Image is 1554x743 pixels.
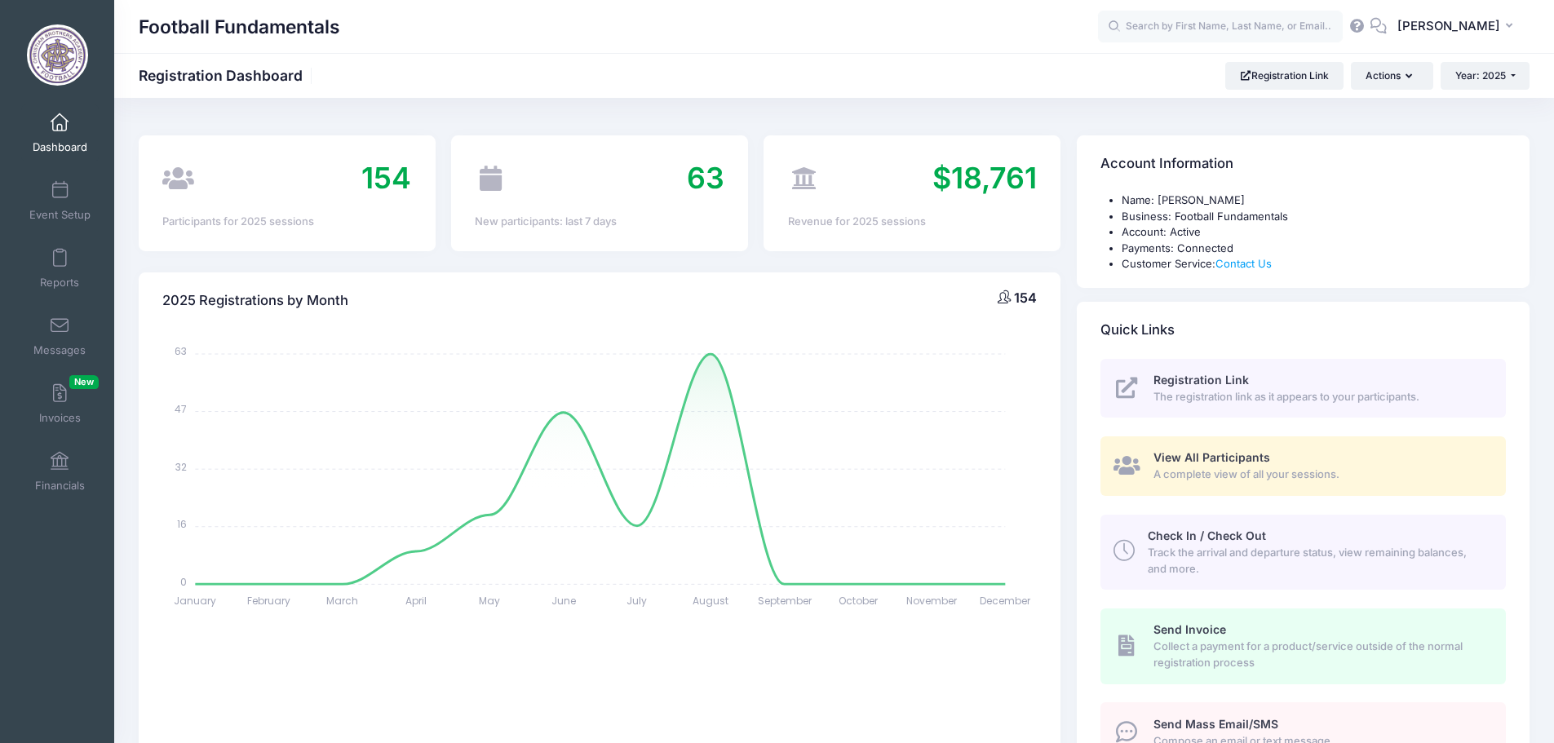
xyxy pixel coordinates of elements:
span: 154 [361,160,411,196]
a: Registration Link The registration link as it appears to your participants. [1100,359,1506,418]
tspan: December [981,594,1032,608]
img: Football Fundamentals [27,24,88,86]
span: 63 [687,160,724,196]
span: [PERSON_NAME] [1397,17,1500,35]
span: A complete view of all your sessions. [1153,467,1487,483]
a: Check In / Check Out Track the arrival and departure status, view remaining balances, and more. [1100,515,1506,590]
span: Track the arrival and departure status, view remaining balances, and more. [1148,545,1487,577]
span: Collect a payment for a product/service outside of the normal registration process [1153,639,1487,670]
tspan: 32 [176,459,188,473]
tspan: April [405,594,427,608]
h1: Football Fundamentals [139,8,340,46]
span: Invoices [39,411,81,425]
h4: 2025 Registrations by Month [162,277,348,324]
a: Dashboard [21,104,99,161]
span: View All Participants [1153,450,1270,464]
a: Reports [21,240,99,297]
tspan: July [627,594,648,608]
li: Business: Football Fundamentals [1122,209,1506,225]
span: Financials [35,479,85,493]
span: Registration Link [1153,373,1249,387]
span: Event Setup [29,208,91,222]
tspan: January [175,594,217,608]
span: $18,761 [932,160,1037,196]
li: Payments: Connected [1122,241,1506,257]
div: Revenue for 2025 sessions [788,214,1037,230]
button: Actions [1351,62,1432,90]
tspan: May [480,594,501,608]
span: Year: 2025 [1455,69,1506,82]
a: Financials [21,443,99,500]
tspan: 16 [178,517,188,531]
tspan: March [327,594,359,608]
tspan: 63 [175,344,188,358]
li: Account: Active [1122,224,1506,241]
li: Customer Service: [1122,256,1506,272]
span: The registration link as it appears to your participants. [1153,389,1487,405]
input: Search by First Name, Last Name, or Email... [1098,11,1343,43]
a: Send Invoice Collect a payment for a product/service outside of the normal registration process [1100,608,1506,683]
span: Check In / Check Out [1148,529,1266,542]
span: Send Invoice [1153,622,1226,636]
h1: Registration Dashboard [139,67,317,84]
div: New participants: last 7 days [475,214,724,230]
tspan: June [551,594,576,608]
tspan: September [758,594,812,608]
div: Participants for 2025 sessions [162,214,411,230]
span: New [69,375,99,389]
span: 154 [1014,290,1037,306]
button: Year: 2025 [1441,62,1530,90]
span: Messages [33,343,86,357]
tspan: November [906,594,958,608]
a: Registration Link [1225,62,1344,90]
a: Messages [21,307,99,365]
h4: Account Information [1100,141,1233,188]
tspan: 47 [175,402,188,416]
a: InvoicesNew [21,375,99,432]
button: [PERSON_NAME] [1387,8,1530,46]
tspan: February [247,594,290,608]
span: Dashboard [33,140,87,154]
a: Event Setup [21,172,99,229]
a: View All Participants A complete view of all your sessions. [1100,436,1506,496]
li: Name: [PERSON_NAME] [1122,192,1506,209]
tspan: 0 [181,574,188,588]
tspan: August [693,594,728,608]
span: Send Mass Email/SMS [1153,717,1278,731]
tspan: October [839,594,879,608]
span: Reports [40,276,79,290]
h4: Quick Links [1100,307,1175,353]
a: Contact Us [1215,257,1272,270]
